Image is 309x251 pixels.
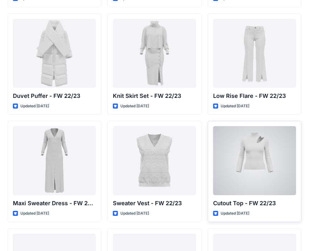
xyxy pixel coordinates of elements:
[113,126,196,195] a: Sweater Vest - FW 22/23
[120,103,149,109] p: Updated [DATE]
[213,92,296,100] p: Low Rise Flare - FW 22/23
[213,126,296,195] a: Cutout Top - FW 22/23
[13,92,96,100] p: Duvet Puffer - FW 22/23
[113,19,196,88] a: Knit Skirt Set - FW 22/23
[213,19,296,88] a: Low Rise Flare - FW 22/23
[113,92,196,100] p: Knit Skirt Set - FW 22/23
[13,126,96,195] a: Maxi Sweater Dress - FW 22/23
[13,199,96,208] p: Maxi Sweater Dress - FW 22/23
[20,103,49,109] p: Updated [DATE]
[221,103,249,109] p: Updated [DATE]
[221,210,249,217] p: Updated [DATE]
[213,199,296,208] p: Cutout Top - FW 22/23
[113,199,196,208] p: Sweater Vest - FW 22/23
[13,19,96,88] a: Duvet Puffer - FW 22/23
[120,210,149,217] p: Updated [DATE]
[20,210,49,217] p: Updated [DATE]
